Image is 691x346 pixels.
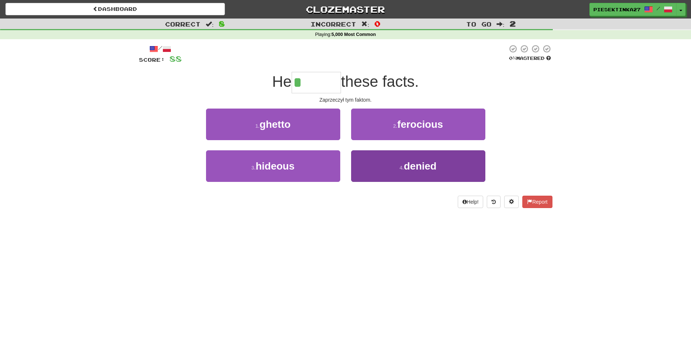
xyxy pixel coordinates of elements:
button: Round history (alt+y) [487,196,501,208]
span: ferocious [397,119,443,130]
span: : [497,21,505,27]
span: 0 % [509,55,516,61]
a: Clozemaster [236,3,455,16]
strong: 5,000 Most Common [332,32,376,37]
button: 1.ghetto [206,109,340,140]
span: : [361,21,369,27]
span: 88 [169,54,182,63]
small: 4 . [400,165,404,171]
span: these facts. [341,73,419,90]
small: 3 . [251,165,256,171]
button: Report [522,196,552,208]
div: Zaprzeczył tym faktom. [139,96,552,103]
small: 2 . [393,123,398,129]
span: 0 [374,19,381,28]
button: 3.hideous [206,150,340,182]
button: 4.denied [351,150,485,182]
span: : [206,21,214,27]
span: 8 [219,19,225,28]
button: 2.ferocious [351,109,485,140]
span: To go [466,20,491,28]
span: He [272,73,292,90]
span: Incorrect [310,20,356,28]
span: Correct [165,20,201,28]
span: 2 [510,19,516,28]
div: / [139,44,182,53]
a: Dashboard [5,3,225,15]
span: denied [404,160,436,172]
a: PiesekTinka27 / [589,3,676,16]
button: Help! [458,196,484,208]
span: ghetto [260,119,291,130]
span: / [657,6,660,11]
span: hideous [256,160,295,172]
div: Mastered [507,55,552,62]
span: Score: [139,57,165,63]
span: PiesekTinka27 [593,6,641,13]
small: 1 . [255,123,260,129]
